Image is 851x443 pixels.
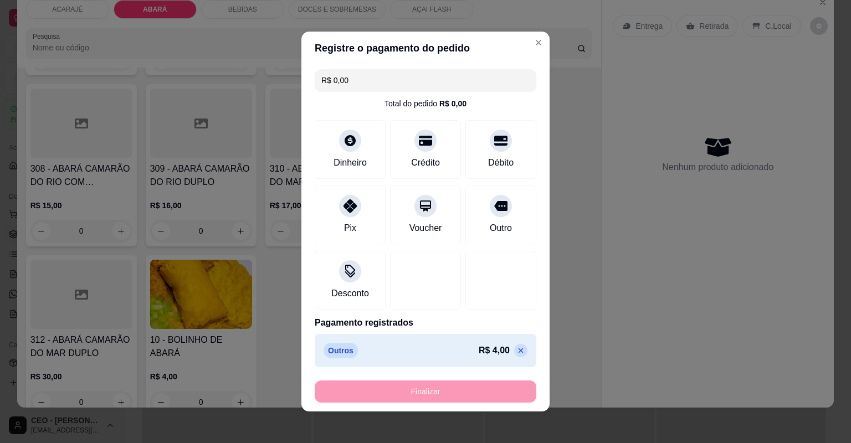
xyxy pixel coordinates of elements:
[344,221,356,235] div: Pix
[324,343,358,358] p: Outros
[488,156,514,169] div: Débito
[385,98,466,109] div: Total do pedido
[334,156,367,169] div: Dinheiro
[321,69,530,91] input: Ex.: hambúrguer de cordeiro
[315,316,536,329] p: Pagamento registrados
[439,98,466,109] div: R$ 0,00
[530,34,547,51] button: Close
[479,344,510,357] p: R$ 4,00
[490,221,512,235] div: Outro
[409,221,442,235] div: Voucher
[331,287,369,300] div: Desconto
[301,32,550,65] header: Registre o pagamento do pedido
[411,156,440,169] div: Crédito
